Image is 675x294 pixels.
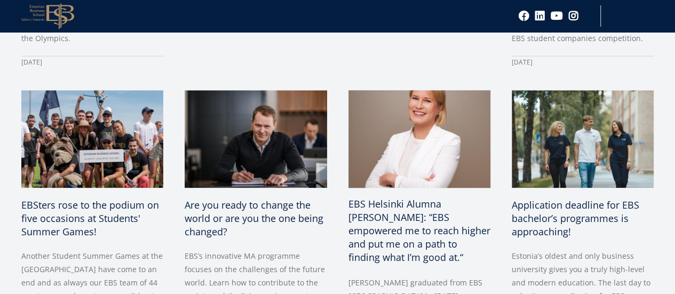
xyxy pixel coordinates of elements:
[519,11,529,21] a: Facebook
[345,88,494,190] img: EBS alumna Nina Jalo
[551,11,563,21] a: Youtube
[185,198,323,238] span: Are you ready to change the world or are you the one being changed?
[21,90,163,188] img: suvemängud
[512,90,654,188] img: Baka
[185,90,327,188] img: Uus maailm vajab uue mõttemaailmaga juhte!
[21,198,159,238] span: EBSters rose to the podium on five occasions at Students' Summer Games!
[535,11,545,21] a: Linkedin
[21,55,163,69] div: [DATE]
[512,55,654,69] div: [DATE]
[568,11,579,21] a: Instagram
[348,197,490,264] span: EBS Helsinki Alumna [PERSON_NAME]: “EBS empowered me to reach higher and put me on a path to find...
[512,198,639,238] span: Application deadline for EBS bachelor’s programmes is approaching!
